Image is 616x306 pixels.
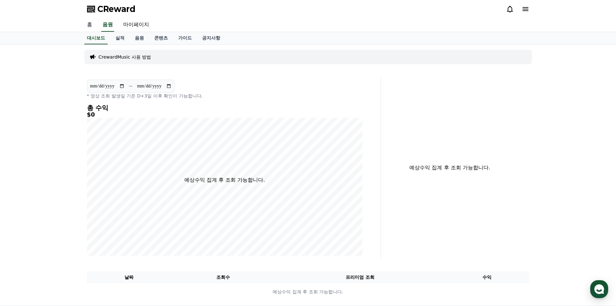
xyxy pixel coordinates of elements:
[101,18,114,32] a: 음원
[110,32,130,44] a: 실적
[87,104,362,111] h4: 총 수익
[82,18,97,32] a: 홈
[87,4,135,14] a: CReward
[118,18,154,32] a: 마이페이지
[87,289,529,295] p: 예상수익 집계 후 조회 가능합니다.
[445,271,529,283] th: 수익
[43,205,83,221] a: 대화
[87,111,362,118] h5: $0
[184,176,265,184] p: 예상수익 집계 후 조회 가능합니다.
[275,271,445,283] th: 프리미엄 조회
[386,164,514,172] p: 예상수익 집계 후 조회 가능합니다.
[2,205,43,221] a: 홈
[130,32,149,44] a: 음원
[87,271,171,283] th: 날짜
[173,32,197,44] a: 가이드
[87,93,362,99] p: * 영상 조회 발생일 기준 D+3일 이후 확인이 가능합니다.
[197,32,225,44] a: 공지사항
[59,215,67,221] span: 대화
[171,271,275,283] th: 조회수
[129,82,133,90] p: ~
[149,32,173,44] a: 콘텐츠
[97,4,135,14] span: CReward
[99,54,151,60] a: CrewardMusic 사용 방법
[100,215,108,220] span: 설정
[20,215,24,220] span: 홈
[84,32,108,44] a: 대시보드
[83,205,124,221] a: 설정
